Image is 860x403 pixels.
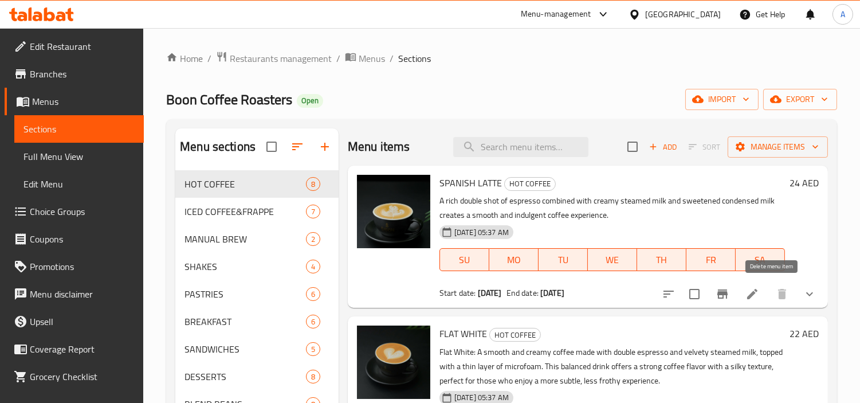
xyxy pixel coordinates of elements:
[175,253,339,280] div: SHAKES4
[790,175,819,191] h6: 24 AED
[180,138,256,155] h2: Menu sections
[489,248,539,271] button: MO
[30,260,135,273] span: Promotions
[216,51,332,66] a: Restaurants management
[694,92,749,107] span: import
[306,342,320,356] div: items
[763,89,837,110] button: export
[647,140,678,154] span: Add
[5,335,144,363] a: Coverage Report
[14,170,144,198] a: Edit Menu
[736,248,785,271] button: SA
[30,315,135,328] span: Upsell
[681,138,728,156] span: Select section first
[184,342,306,356] div: SANDWICHES
[307,261,320,272] span: 4
[23,177,135,191] span: Edit Menu
[543,252,583,268] span: TU
[336,52,340,65] li: /
[207,52,211,65] li: /
[790,326,819,342] h6: 22 AED
[768,280,796,308] button: delete
[803,287,816,301] svg: Show Choices
[398,52,431,65] span: Sections
[306,287,320,301] div: items
[445,252,485,268] span: SU
[5,253,144,280] a: Promotions
[307,289,320,300] span: 6
[175,308,339,335] div: BREAKFAST6
[5,88,144,115] a: Menus
[390,52,394,65] li: /
[740,252,780,268] span: SA
[521,7,591,21] div: Menu-management
[345,51,385,66] a: Menus
[439,345,785,388] p: Flat White: A smooth and creamy coffee made with double espresso and velvety steamed milk, topped...
[539,248,588,271] button: TU
[645,138,681,156] button: Add
[439,194,785,222] p: A rich double shot of espresso combined with creamy steamed milk and sweetened condensed milk cre...
[709,280,736,308] button: Branch-specific-item
[230,52,332,65] span: Restaurants management
[645,138,681,156] span: Add item
[175,363,339,390] div: DESSERTS8
[637,248,686,271] button: TH
[175,280,339,308] div: PASTRIES6
[439,174,502,191] span: SPANISH LATTE
[357,175,430,248] img: SPANISH LATTE
[682,282,706,306] span: Select to update
[284,133,311,161] span: Sort sections
[645,8,721,21] div: [GEOGRAPHIC_DATA]
[642,252,682,268] span: TH
[728,136,828,158] button: Manage items
[306,260,320,273] div: items
[439,248,489,271] button: SU
[5,280,144,308] a: Menu disclaimer
[23,122,135,136] span: Sections
[30,287,135,301] span: Menu disclaimer
[297,94,323,108] div: Open
[30,232,135,246] span: Coupons
[592,252,633,268] span: WE
[348,138,410,155] h2: Menu items
[359,52,385,65] span: Menus
[439,325,487,342] span: FLAT WHITE
[184,287,306,301] span: PASTRIES
[796,280,823,308] button: show more
[175,198,339,225] div: ICED COFFEE&FRAPPE7
[184,232,306,246] span: MANUAL BREW
[307,179,320,190] span: 8
[14,143,144,170] a: Full Menu View
[478,285,502,300] b: [DATE]
[540,285,564,300] b: [DATE]
[5,60,144,88] a: Branches
[5,225,144,253] a: Coupons
[737,140,819,154] span: Manage items
[489,328,541,342] div: HOT COFFEE
[450,227,513,238] span: [DATE] 05:37 AM
[745,287,759,301] a: Edit menu item
[306,177,320,191] div: items
[184,205,306,218] span: ICED COFFEE&FRAPPE
[307,316,320,327] span: 6
[297,96,323,105] span: Open
[23,150,135,163] span: Full Menu View
[772,92,828,107] span: export
[306,205,320,218] div: items
[184,315,306,328] span: BREAKFAST
[184,370,306,384] span: DESSERTS
[5,33,144,60] a: Edit Restaurant
[5,308,144,335] a: Upsell
[685,89,759,110] button: import
[14,115,144,143] a: Sections
[30,40,135,53] span: Edit Restaurant
[306,315,320,328] div: items
[184,260,306,273] span: SHAKES
[307,371,320,382] span: 8
[357,326,430,399] img: FLAT WHITE
[166,52,203,65] a: Home
[166,51,837,66] nav: breadcrumb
